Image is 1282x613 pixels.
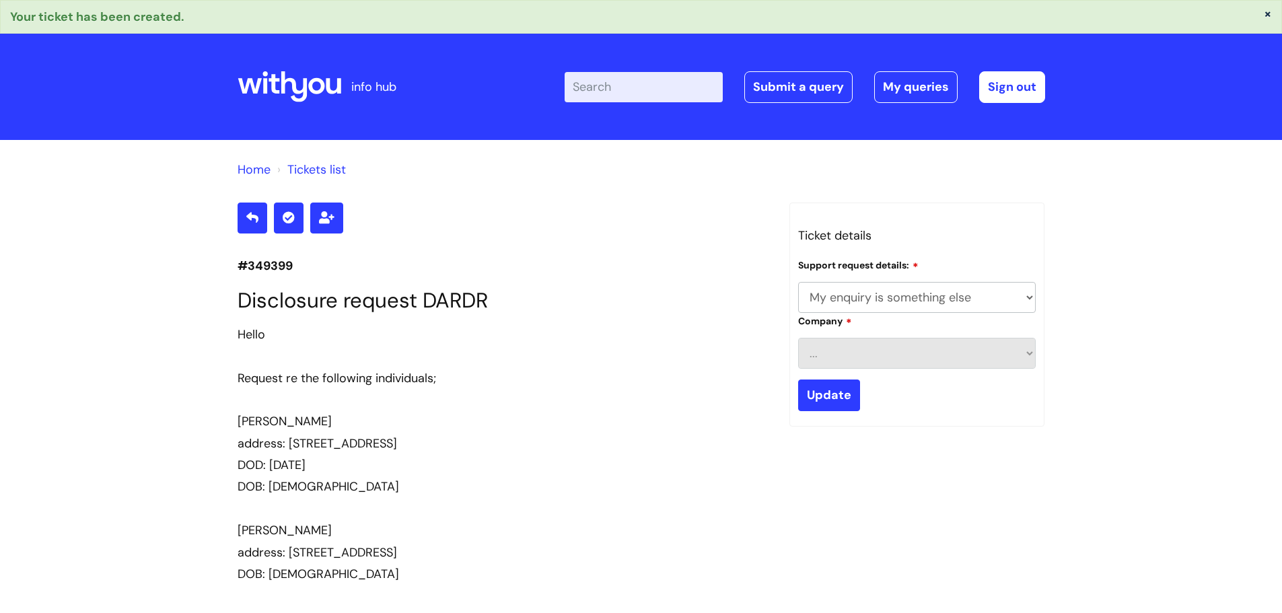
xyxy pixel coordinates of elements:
[979,71,1045,102] a: Sign out
[744,71,853,102] a: Submit a query
[565,71,1045,102] div: | -
[238,410,769,432] div: [PERSON_NAME]
[238,519,769,541] div: [PERSON_NAME]
[238,159,271,180] li: Solution home
[238,324,769,345] div: Hello
[238,454,769,476] div: DOD: [DATE]
[1264,7,1272,20] button: ×
[351,76,396,98] p: info hub
[238,255,769,277] p: #349399
[238,288,769,313] h1: Disclosure request DARDR
[874,71,958,102] a: My queries
[238,566,399,582] span: DOB: [DEMOGRAPHIC_DATA]
[798,225,1036,246] h3: Ticket details
[274,159,346,180] li: Tickets list
[287,161,346,178] a: Tickets list
[238,367,769,389] div: Request re the following individuals;
[798,314,852,327] label: Company
[238,433,769,454] div: address: [STREET_ADDRESS]
[238,476,769,497] div: DOB: [DEMOGRAPHIC_DATA]
[798,258,919,271] label: Support request details:
[565,72,723,102] input: Search
[238,161,271,178] a: Home
[798,380,860,410] input: Update
[238,544,397,561] span: address: [STREET_ADDRESS]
